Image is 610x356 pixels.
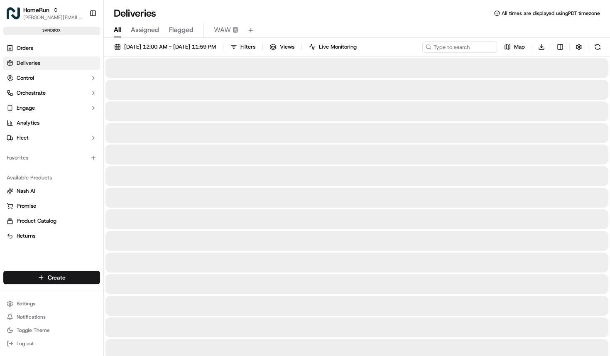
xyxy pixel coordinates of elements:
span: Filters [240,43,255,51]
div: sandbox [3,27,100,35]
span: Map [514,43,525,51]
span: Create [48,273,66,282]
button: Nash AI [3,184,100,198]
span: Returns [17,232,35,240]
a: Promise [7,202,97,210]
span: Assigned [131,25,159,35]
span: Nash AI [17,187,35,195]
button: Engage [3,101,100,115]
span: Log out [17,340,34,347]
a: Product Catalog [7,217,97,225]
span: Orchestrate [17,89,46,97]
span: Analytics [17,119,39,127]
span: Toggle Theme [17,327,50,334]
button: Orchestrate [3,86,100,100]
button: Notifications [3,311,100,323]
span: Deliveries [17,59,40,67]
button: Returns [3,229,100,243]
span: Views [280,43,294,51]
span: Fleet [17,134,29,142]
span: Settings [17,300,35,307]
div: Favorites [3,151,100,164]
span: Live Monitoring [319,43,357,51]
button: HomeRun [23,6,49,14]
a: Analytics [3,116,100,130]
button: [DATE] 12:00 AM - [DATE] 11:59 PM [110,41,220,53]
span: Control [17,74,34,82]
button: Settings [3,298,100,309]
button: Map [500,41,529,53]
span: All times are displayed using PDT timezone [502,10,600,17]
button: Product Catalog [3,214,100,228]
div: Available Products [3,171,100,184]
button: Promise [3,199,100,213]
span: All [114,25,121,35]
span: WAW [214,25,231,35]
h1: Deliveries [114,7,156,20]
a: Deliveries [3,56,100,70]
button: Control [3,71,100,85]
span: Product Catalog [17,217,56,225]
img: HomeRun [7,7,20,20]
button: Fleet [3,131,100,145]
button: [PERSON_NAME][EMAIL_ADDRESS][DOMAIN_NAME] [23,14,83,21]
span: Notifications [17,314,46,320]
button: Create [3,271,100,284]
button: Toggle Theme [3,324,100,336]
a: Returns [7,232,97,240]
span: Engage [17,104,35,112]
span: Orders [17,44,33,52]
button: Live Monitoring [305,41,360,53]
button: Log out [3,338,100,349]
button: Views [266,41,298,53]
span: Promise [17,202,36,210]
a: Nash AI [7,187,97,195]
span: [DATE] 12:00 AM - [DATE] 11:59 PM [124,43,216,51]
button: HomeRunHomeRun[PERSON_NAME][EMAIL_ADDRESS][DOMAIN_NAME] [3,3,86,23]
a: Orders [3,42,100,55]
button: Refresh [592,41,603,53]
span: Flagged [169,25,194,35]
input: Type to search [422,41,497,53]
button: Filters [227,41,259,53]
